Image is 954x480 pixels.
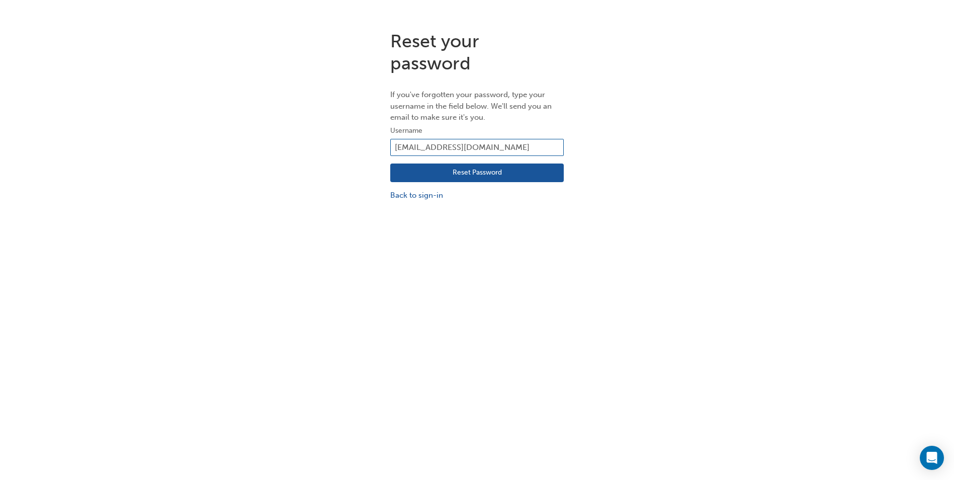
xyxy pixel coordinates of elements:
[390,190,564,201] a: Back to sign-in
[390,30,564,74] h1: Reset your password
[390,139,564,156] input: Username
[390,125,564,137] label: Username
[390,164,564,183] button: Reset Password
[390,89,564,123] p: If you've forgotten your password, type your username in the field below. We'll send you an email...
[920,446,944,470] div: Open Intercom Messenger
